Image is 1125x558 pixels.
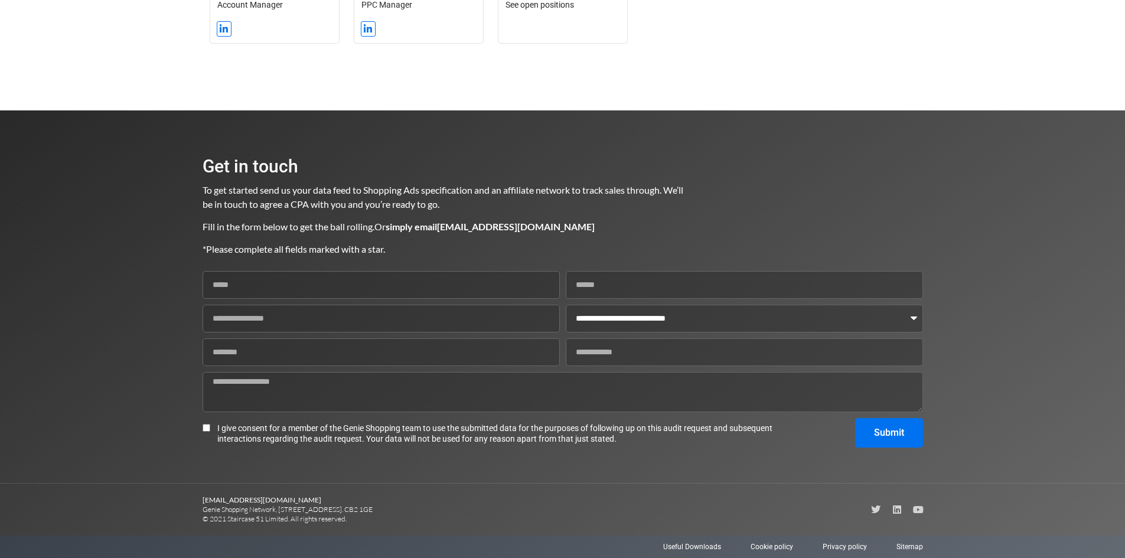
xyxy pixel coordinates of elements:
button: Submit [855,418,923,448]
p: Genie Shopping Network, [STREET_ADDRESS]. CB2 1GE © 2021 Staircase 51 Limited. All rights reserved. [203,495,563,524]
span: Or [374,221,595,232]
a: Cookie policy [751,541,793,552]
b: [EMAIL_ADDRESS][DOMAIN_NAME] [203,495,321,504]
p: *Please complete all fields marked with a star. [203,242,684,256]
span: Fill in the form below to get the ball rolling. [203,221,374,232]
a: Useful Downloads [663,541,721,552]
a: Sitemap [896,541,923,552]
b: simply email [EMAIL_ADDRESS][DOMAIN_NAME] [386,221,595,232]
h2: Get in touch [203,158,684,175]
a: Privacy policy [823,541,867,552]
span: I give consent for a member of the Genie Shopping team to use the submitted data for the purposes... [217,423,778,444]
span: Submit [874,428,904,438]
span: To get started send us your data feed to Shopping Ads specification and an affiliate network to t... [203,184,685,210]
